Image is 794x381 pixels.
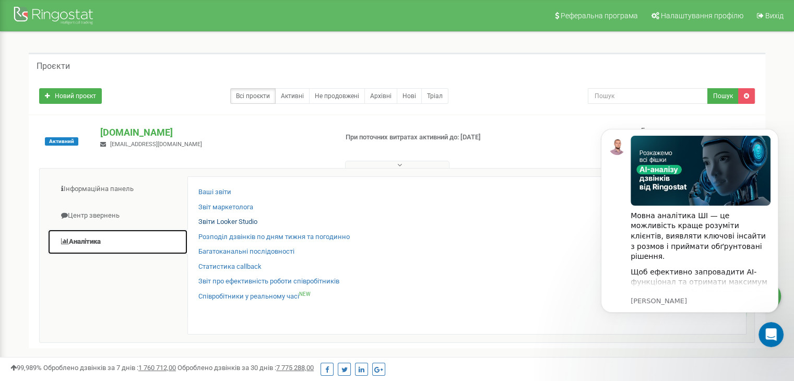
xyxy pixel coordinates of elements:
span: Активний [45,137,78,146]
p: [DOMAIN_NAME] [100,126,328,139]
p: При поточних витратах активний до: [DATE] [346,133,513,142]
u: 7 775 288,00 [276,364,314,372]
a: Розподіл дзвінків по дням тижня та погодинно [198,232,350,242]
a: Активні [275,88,310,104]
a: Тріал [421,88,448,104]
span: Оброблено дзвінків за 7 днів : [43,364,176,372]
a: Всі проєкти [230,88,276,104]
a: Звіти Looker Studio [198,217,257,227]
a: Звіт про ефективність роботи співробітників [198,277,339,287]
a: Статистика callback [198,262,262,272]
span: Вихід [765,11,784,20]
iframe: Intercom live chat [759,322,784,347]
a: Звіт маркетолога [198,203,253,212]
a: Аналiтика [48,229,188,255]
button: Пошук [707,88,739,104]
a: Багатоканальні послідовності [198,247,294,257]
span: Оброблено дзвінків за 30 днів : [177,364,314,372]
input: Пошук [588,88,708,104]
h5: Проєкти [37,62,70,71]
a: Центр звернень [48,203,188,229]
span: Налаштування профілю [661,11,743,20]
a: Нові [397,88,422,104]
a: Співробітники у реальному часіNEW [198,292,311,302]
span: Реферальна програма [561,11,638,20]
a: Архівні [364,88,397,104]
a: Новий проєкт [39,88,102,104]
iframe: Intercom notifications повідомлення [585,113,794,353]
u: 1 760 712,00 [138,364,176,372]
span: [EMAIL_ADDRESS][DOMAIN_NAME] [110,141,202,148]
span: 99,989% [10,364,42,372]
a: Не продовжені [309,88,365,104]
sup: NEW [299,291,311,297]
a: Інформаційна панель [48,176,188,202]
a: Ваші звіти [198,187,231,197]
